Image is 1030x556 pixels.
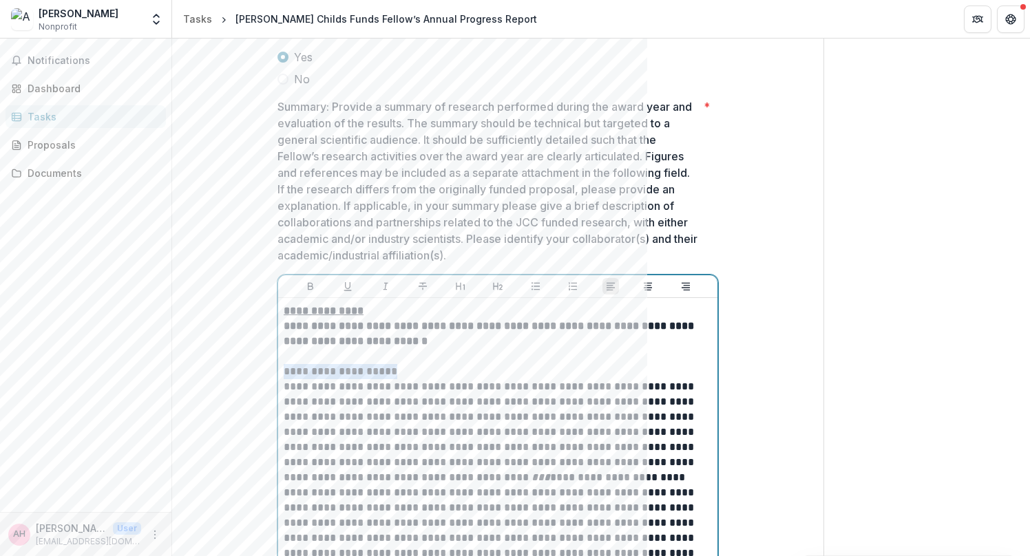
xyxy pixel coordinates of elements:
[452,278,469,295] button: Heading 1
[28,138,155,152] div: Proposals
[602,278,619,295] button: Align Left
[11,8,33,30] img: Amer Azim Hossain
[294,49,313,65] span: Yes
[6,77,166,100] a: Dashboard
[414,278,431,295] button: Strike
[277,98,698,264] p: Summary: Provide a summary of research performed during the award year and evaluation of the resu...
[565,278,581,295] button: Ordered List
[178,9,543,29] nav: breadcrumb
[6,105,166,128] a: Tasks
[677,278,694,295] button: Align Right
[36,535,141,548] p: [EMAIL_ADDRESS][DOMAIN_NAME]
[28,81,155,96] div: Dashboard
[997,6,1024,33] button: Get Help
[147,526,163,543] button: More
[302,278,319,295] button: Bold
[964,6,991,33] button: Partners
[183,12,212,26] div: Tasks
[6,162,166,184] a: Documents
[36,521,107,535] p: [PERSON_NAME]
[6,133,166,156] a: Proposals
[28,109,155,124] div: Tasks
[6,50,166,72] button: Notifications
[113,522,141,535] p: User
[13,530,25,539] div: Amer Hossain
[527,278,544,295] button: Bullet List
[294,71,310,87] span: No
[640,278,656,295] button: Align Center
[235,12,537,26] div: [PERSON_NAME] Childs Funds Fellow’s Annual Progress Report
[39,6,118,21] div: [PERSON_NAME]
[147,6,166,33] button: Open entity switcher
[39,21,77,33] span: Nonprofit
[377,278,394,295] button: Italicize
[28,166,155,180] div: Documents
[339,278,356,295] button: Underline
[178,9,218,29] a: Tasks
[490,278,506,295] button: Heading 2
[28,55,160,67] span: Notifications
